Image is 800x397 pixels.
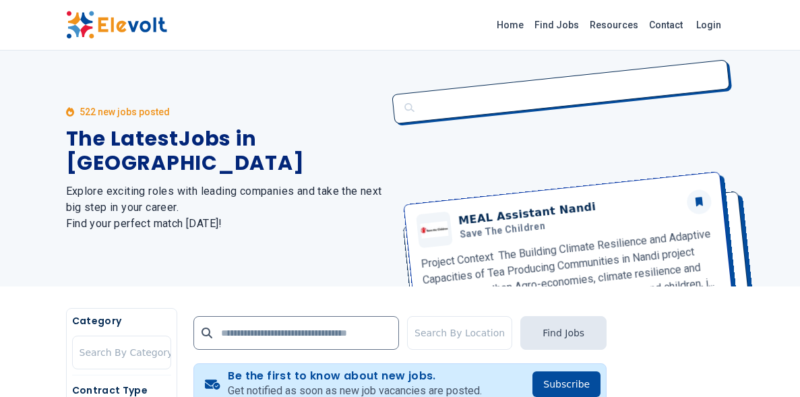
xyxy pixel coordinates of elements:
img: Elevolt [66,11,167,39]
iframe: Chat Widget [733,332,800,397]
p: 522 new jobs posted [80,105,170,119]
h4: Be the first to know about new jobs. [228,369,482,383]
a: Login [688,11,729,38]
h1: The Latest Jobs in [GEOGRAPHIC_DATA] [66,127,384,175]
a: Resources [584,14,644,36]
a: Home [491,14,529,36]
a: Contact [644,14,688,36]
h5: Category [72,314,171,328]
h5: Contract Type [72,384,171,397]
a: Find Jobs [529,14,584,36]
button: Subscribe [532,371,601,397]
button: Find Jobs [520,316,607,350]
h2: Explore exciting roles with leading companies and take the next big step in your career. Find you... [66,183,384,232]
